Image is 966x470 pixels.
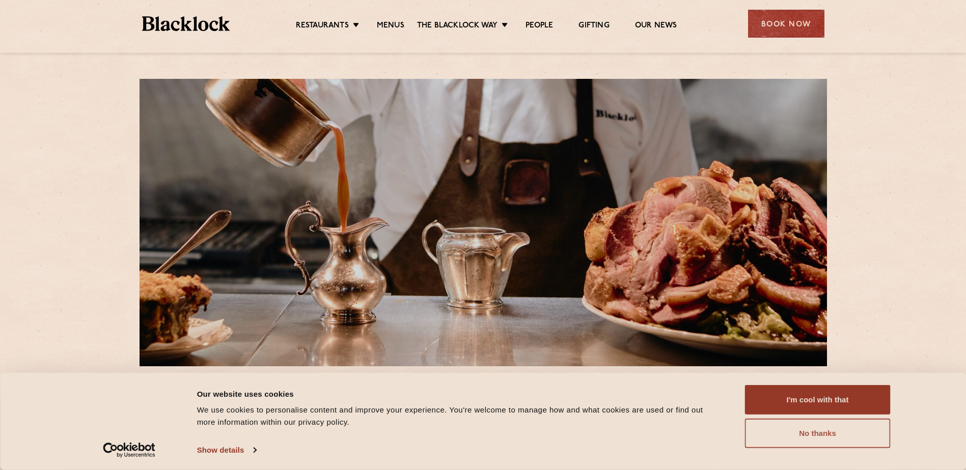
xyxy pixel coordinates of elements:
[635,21,677,32] a: Our News
[417,21,498,32] a: The Blacklock Way
[377,21,404,32] a: Menus
[197,443,256,458] a: Show details
[745,419,891,448] button: No thanks
[296,21,349,32] a: Restaurants
[197,388,722,400] div: Our website uses cookies
[526,21,553,32] a: People
[748,10,824,38] div: Book Now
[197,404,722,428] div: We use cookies to personalise content and improve your experience. You're welcome to manage how a...
[142,16,230,31] img: BL_Textured_Logo-footer-cropped.svg
[745,385,891,415] button: I'm cool with that
[85,443,174,458] a: Usercentrics Cookiebot - opens in a new window
[578,21,609,32] a: Gifting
